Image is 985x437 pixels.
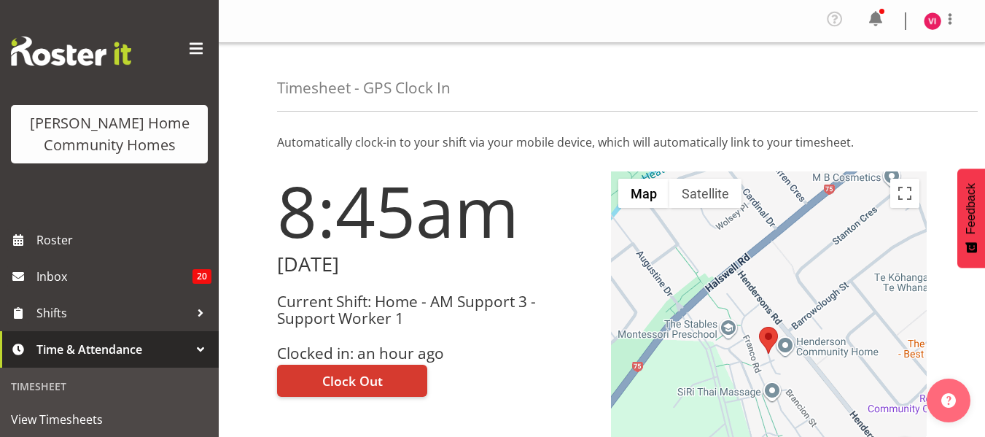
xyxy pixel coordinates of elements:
[36,266,192,287] span: Inbox
[36,229,211,251] span: Roster
[957,169,985,268] button: Feedback - Show survey
[4,371,215,401] div: Timesheet
[277,253,593,276] h2: [DATE]
[322,371,383,390] span: Clock Out
[890,179,919,208] button: Toggle fullscreen view
[941,393,956,408] img: help-xxl-2.png
[277,293,593,328] h3: Current Shift: Home - AM Support 3 - Support Worker 1
[669,179,741,208] button: Show satellite imagery
[277,134,927,151] p: Automatically clock-in to your shift via your mobile device, which will automatically link to you...
[277,171,593,250] h1: 8:45am
[277,365,427,397] button: Clock Out
[11,409,208,430] span: View Timesheets
[965,183,978,234] span: Feedback
[36,339,190,360] span: Time & Attendance
[11,36,131,66] img: Rosterit website logo
[26,112,193,156] div: [PERSON_NAME] Home Community Homes
[924,12,941,30] img: vence-ibo8543.jpg
[36,302,190,324] span: Shifts
[277,80,451,96] h4: Timesheet - GPS Clock In
[277,345,593,362] h3: Clocked in: an hour ago
[192,269,211,284] span: 20
[618,179,669,208] button: Show street map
